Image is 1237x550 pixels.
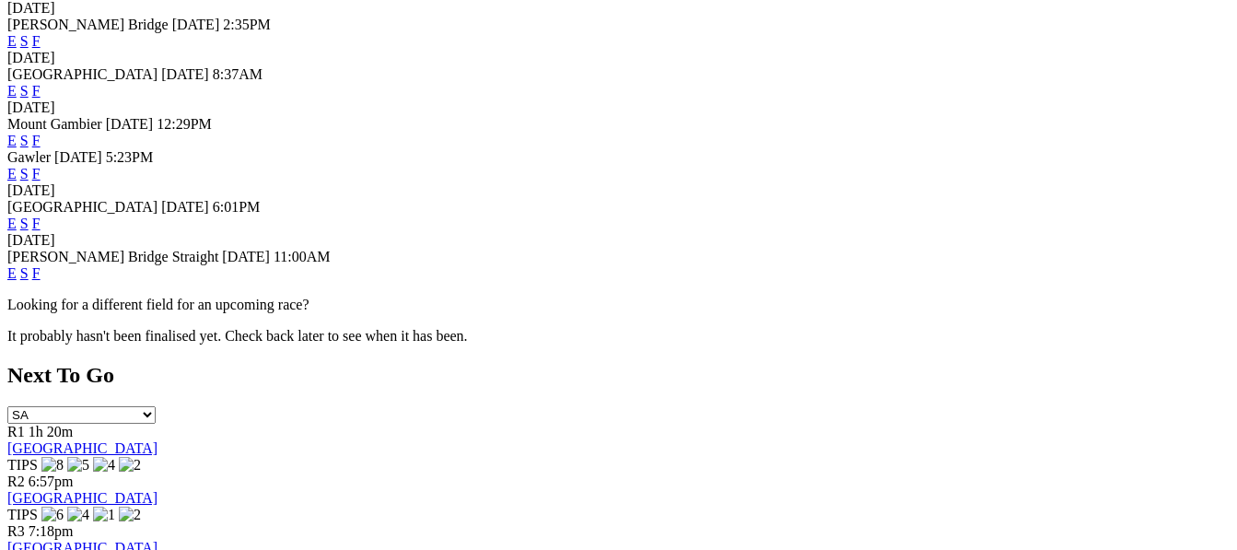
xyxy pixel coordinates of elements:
a: F [32,133,41,148]
span: 6:57pm [29,474,74,489]
span: R2 [7,474,25,489]
a: E [7,83,17,99]
a: F [32,265,41,281]
div: [DATE] [7,232,1230,249]
a: F [32,83,41,99]
h2: Next To Go [7,363,1230,388]
span: 6:01PM [213,199,261,215]
span: [DATE] [54,149,102,165]
span: [GEOGRAPHIC_DATA] [7,66,158,82]
a: S [20,83,29,99]
div: [DATE] [7,50,1230,66]
span: R1 [7,424,25,439]
a: S [20,166,29,181]
span: Mount Gambier [7,116,102,132]
a: E [7,133,17,148]
span: [DATE] [172,17,220,32]
span: 1h 20m [29,424,73,439]
a: F [32,166,41,181]
div: [DATE] [7,182,1230,199]
span: [DATE] [106,116,154,132]
span: R3 [7,523,25,539]
a: E [7,265,17,281]
span: [DATE] [161,66,209,82]
span: 7:18pm [29,523,74,539]
span: TIPS [7,507,38,522]
img: 4 [67,507,89,523]
span: 2:35PM [223,17,271,32]
a: [GEOGRAPHIC_DATA] [7,490,158,506]
img: 5 [67,457,89,474]
a: S [20,265,29,281]
a: E [7,166,17,181]
a: E [7,33,17,49]
span: [GEOGRAPHIC_DATA] [7,199,158,215]
span: 12:29PM [157,116,212,132]
img: 4 [93,457,115,474]
span: 8:37AM [213,66,263,82]
a: S [20,133,29,148]
span: TIPS [7,457,38,473]
a: E [7,216,17,231]
span: 5:23PM [106,149,154,165]
span: [PERSON_NAME] Bridge Straight [7,249,218,264]
img: 2 [119,457,141,474]
span: 11:00AM [274,249,331,264]
span: Gawler [7,149,51,165]
span: [DATE] [222,249,270,264]
span: [PERSON_NAME] Bridge [7,17,169,32]
a: F [32,33,41,49]
p: Looking for a different field for an upcoming race? [7,297,1230,313]
a: F [32,216,41,231]
a: S [20,216,29,231]
img: 1 [93,507,115,523]
span: [DATE] [161,199,209,215]
a: [GEOGRAPHIC_DATA] [7,440,158,456]
img: 6 [41,507,64,523]
partial: It probably hasn't been finalised yet. Check back later to see when it has been. [7,328,468,344]
a: S [20,33,29,49]
img: 8 [41,457,64,474]
img: 2 [119,507,141,523]
div: [DATE] [7,99,1230,116]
